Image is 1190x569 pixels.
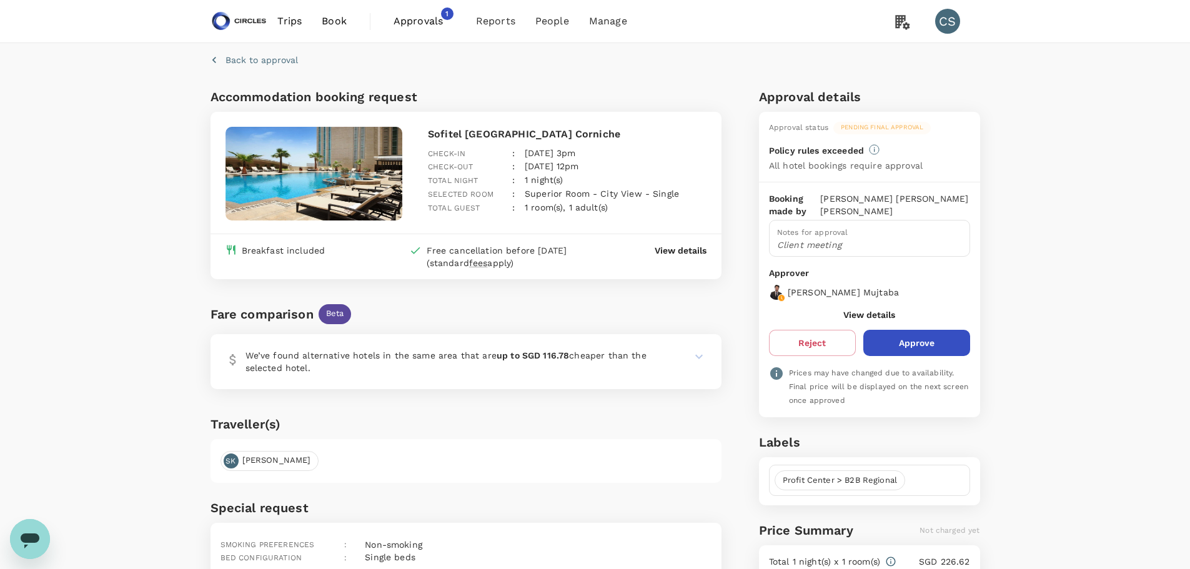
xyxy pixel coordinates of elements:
[428,204,480,212] span: Total guest
[428,149,465,158] span: Check-in
[394,14,456,29] span: Approvals
[769,122,828,134] div: Approval status
[360,533,422,551] div: Non-smoking
[245,349,662,374] p: We’ve found alternative hotels in the same area that are cheaper than the selected hotel.
[211,498,722,518] h6: Special request
[10,519,50,559] iframe: Button to launch messaging window
[820,192,969,217] p: [PERSON_NAME] [PERSON_NAME] [PERSON_NAME]
[344,540,347,549] span: :
[277,14,302,29] span: Trips
[589,14,627,29] span: Manage
[535,14,569,29] span: People
[502,164,515,187] div: :
[920,526,979,535] span: Not charged yet
[525,201,608,214] p: 1 room(s), 1 adult(s)
[502,137,515,161] div: :
[863,330,970,356] button: Approve
[769,144,864,157] p: Policy rules exceeded
[360,546,415,565] div: Single beds
[759,87,980,107] h6: Approval details
[476,14,515,29] span: Reports
[502,177,515,201] div: :
[242,244,325,257] div: Breakfast included
[788,286,899,299] p: [PERSON_NAME] Mujtaba
[843,310,895,320] button: View details
[428,127,707,142] p: Sofitel [GEOGRAPHIC_DATA] Corniche
[769,330,856,356] button: Reject
[235,455,319,467] span: [PERSON_NAME]
[935,9,960,34] div: CS
[759,432,980,452] h6: Labels
[769,192,820,217] p: Booking made by
[525,160,579,172] p: [DATE] 12pm
[319,308,352,320] span: Beta
[211,54,298,66] button: Back to approval
[502,150,515,174] div: :
[769,285,784,300] img: avatar-688dc3ae75335.png
[775,475,905,487] span: Profit Center > B2B Regional
[769,555,880,568] p: Total 1 night(s) x 1 room(s)
[427,244,604,269] div: Free cancellation before [DATE] (standard apply)
[769,159,923,172] p: All hotel bookings require approval
[211,7,268,35] img: Circles
[525,174,563,186] p: 1 night(s)
[211,87,464,107] h6: Accommodation booking request
[211,414,722,434] h6: Traveller(s)
[777,228,848,237] span: Notes for approval
[759,520,853,540] h6: Price Summary
[525,187,679,200] p: Superior Room - City View - Single
[769,267,970,280] p: Approver
[525,147,576,159] p: [DATE] 3pm
[469,258,488,268] span: fees
[428,162,473,171] span: Check-out
[896,555,969,568] p: SGD 226.62
[211,304,314,324] div: Fare comparison
[833,123,931,132] span: Pending final approval
[655,244,707,257] button: View details
[344,553,347,562] span: :
[322,14,347,29] span: Book
[428,176,478,185] span: Total night
[226,127,403,220] img: hotel
[441,7,454,20] span: 1
[777,239,962,251] p: Client meeting
[224,453,239,468] div: SK
[226,54,298,66] p: Back to approval
[497,350,569,360] b: up to SGD 116.78
[789,369,968,405] span: Prices may have changed due to availability. Final price will be displayed on the next screen onc...
[221,540,315,549] span: Smoking preferences
[428,190,493,199] span: Selected room
[221,553,302,562] span: Bed configuration
[502,191,515,215] div: :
